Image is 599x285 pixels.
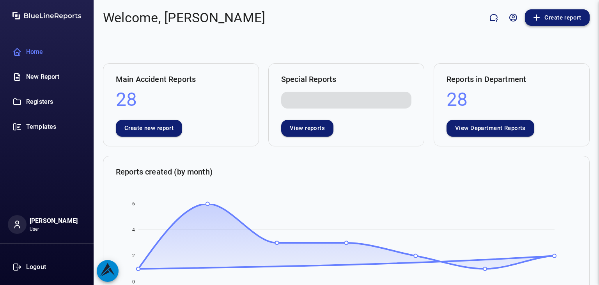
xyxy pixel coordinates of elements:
[116,73,246,85] h6: Main Accident Reports
[8,44,80,60] div: Home
[447,85,577,114] p: 28
[103,10,266,26] h4: Welcome, [PERSON_NAME]
[8,94,80,110] div: Registers
[116,166,577,178] h6: Reports created (by month)
[30,226,78,233] p: User
[8,259,80,275] div: Logout
[281,120,333,136] button: View reports
[8,12,86,20] img: logo-BWR9Satr.png
[116,120,182,136] button: Create new report
[281,73,411,85] h6: Special Reports
[97,260,119,282] button: add
[30,216,78,226] p: [PERSON_NAME]
[132,227,135,232] tspan: 4
[525,9,590,26] button: Create report
[116,85,246,114] p: 28
[132,201,135,207] tspan: 6
[8,119,80,135] div: Templates
[8,69,80,85] div: New Report
[447,73,577,85] h6: Reports in Department
[447,120,534,136] button: View Department Reports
